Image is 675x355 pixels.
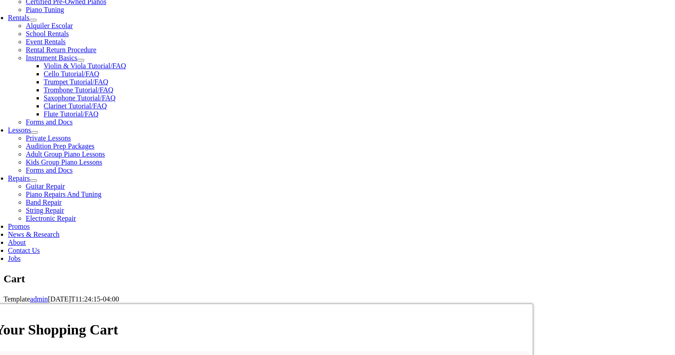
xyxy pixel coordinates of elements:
[26,38,66,45] a: Event Rentals
[26,182,65,190] a: Guitar Repair
[30,295,48,303] a: admin
[8,255,21,262] a: Jobs
[8,223,30,230] a: Promos
[26,150,105,158] a: Adult Group Piano Lessons
[29,19,37,21] button: Open submenu of Rentals
[44,86,113,94] a: Trombone Tutorial/FAQ
[31,131,38,134] button: Open submenu of Lessons
[8,247,40,254] a: Contact Us
[4,295,30,303] span: Template
[26,22,73,29] a: Alquiler Escolar
[26,142,95,150] a: Audition Prep Packages
[26,118,73,126] a: Forms and Docs
[8,174,30,182] a: Repairs
[26,206,64,214] a: String Repair
[26,46,96,54] a: Rental Return Procedure
[44,110,99,118] a: Flute Tutorial/FAQ
[44,70,100,78] a: Cello Tutorial/FAQ
[26,166,73,174] a: Forms and Docs
[30,179,37,182] button: Open submenu of Repairs
[26,215,76,222] a: Electronic Repair
[44,94,116,102] a: Saxophone Tutorial/FAQ
[26,190,101,198] a: Piano Repairs And Tuning
[48,295,119,303] span: [DATE]T11:24:15-04:00
[26,134,71,142] a: Private Lessons
[26,30,69,37] a: School Rentals
[26,54,77,62] a: Instrument Basics
[44,102,107,110] a: Clarinet Tutorial/FAQ
[44,62,126,70] a: Violin & Viola Tutorial/FAQ
[8,239,26,246] a: About
[8,231,60,238] a: News & Research
[26,198,62,206] a: Band Repair
[8,126,31,134] a: Lessons
[44,78,108,86] a: Trumpet Tutorial/FAQ
[77,59,84,62] button: Open submenu of Instrument Basics
[26,158,102,166] a: Kids Group Piano Lessons
[26,6,64,13] a: Piano Tuning
[8,14,29,21] a: Rentals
